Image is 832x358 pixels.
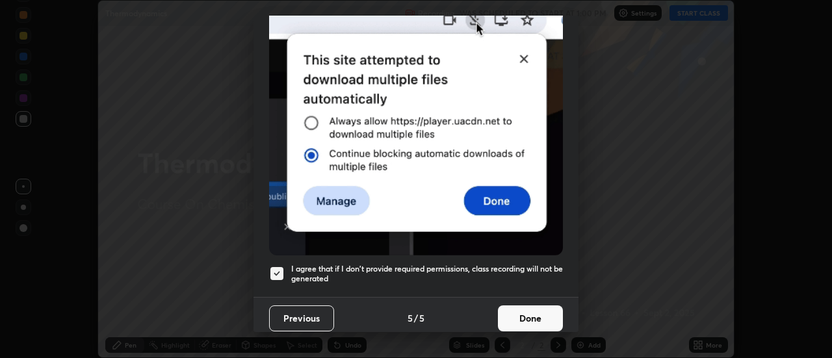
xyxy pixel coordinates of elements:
h4: / [414,311,418,325]
button: Previous [269,305,334,331]
button: Done [498,305,563,331]
h4: 5 [408,311,413,325]
h5: I agree that if I don't provide required permissions, class recording will not be generated [291,264,563,284]
h4: 5 [419,311,424,325]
